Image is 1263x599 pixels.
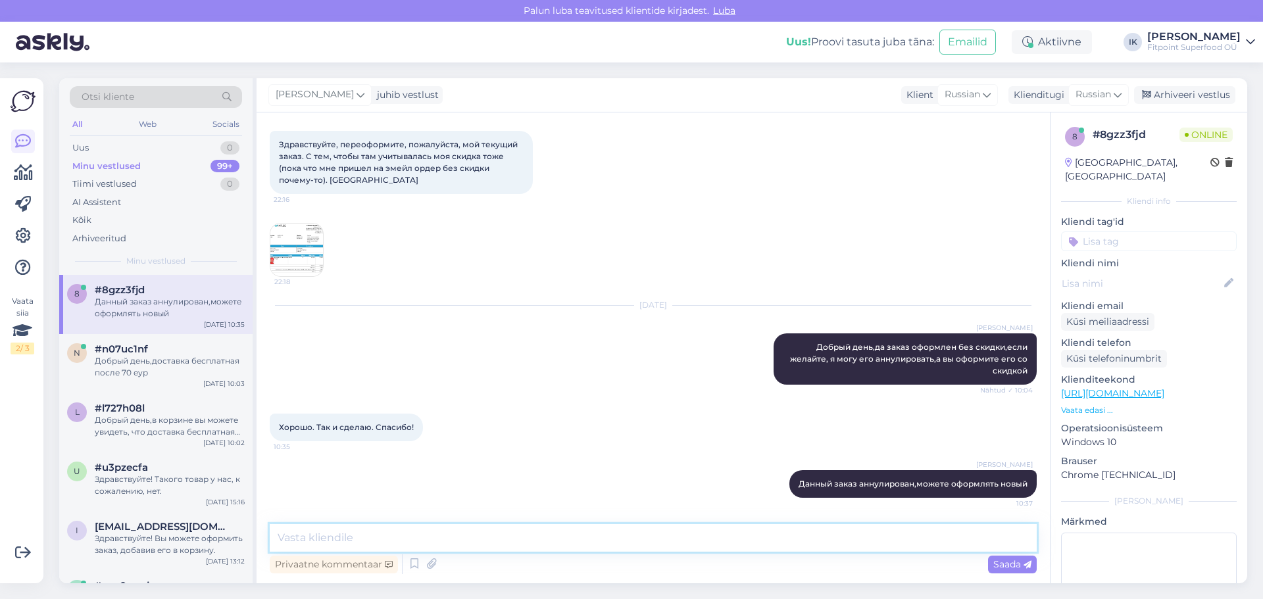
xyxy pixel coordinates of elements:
p: Vaata edasi ... [1061,404,1237,416]
div: Kliendi info [1061,195,1237,207]
span: #u3pzecfa [95,462,148,473]
span: 22:18 [274,277,324,287]
span: #l727h08l [95,402,145,414]
span: Russian [945,87,980,102]
span: 22:16 [274,195,323,204]
span: 10:35 [274,442,323,452]
p: Kliendi nimi [1061,256,1237,270]
div: Arhiveeri vestlus [1134,86,1235,104]
p: Klienditeekond [1061,373,1237,387]
div: Klient [901,88,933,102]
p: Windows 10 [1061,435,1237,449]
div: 0 [220,178,239,191]
span: l [75,407,80,417]
b: Uus! [786,36,811,48]
div: [DATE] [270,299,1037,311]
div: IK [1124,33,1142,51]
div: [PERSON_NAME] [1061,495,1237,507]
span: Добрый день,да заказ оформлен без скидки,если желайте, я могу его аннулировать,а вы оформите его ... [790,342,1029,375]
div: Socials [210,116,242,133]
span: 8 [74,289,80,299]
span: #vcy0cswj [95,580,149,592]
div: Proovi tasuta juba täna: [786,34,934,50]
p: Kliendi telefon [1061,336,1237,350]
button: Emailid [939,30,996,55]
span: 8 [1072,132,1077,141]
span: [PERSON_NAME] [976,460,1033,469]
div: Küsi meiliaadressi [1061,313,1154,331]
div: 0 [220,141,239,155]
div: [DATE] 15:16 [206,497,245,507]
div: Uus [72,141,89,155]
input: Lisa nimi [1062,276,1222,291]
div: # 8gzz3fjd [1093,127,1179,143]
div: Данный заказ аннулирован,можете оформлять новый [95,296,245,320]
div: [PERSON_NAME] [1147,32,1241,42]
span: irena362@inbox.lv [95,521,232,533]
div: Klienditugi [1008,88,1064,102]
span: #n07uc1nf [95,343,148,355]
div: Добрый день,в корзине вы можете увидеть, что доставка бесплатная после 70 еур [95,414,245,438]
div: Minu vestlused [72,160,141,173]
span: Nähtud ✓ 10:04 [980,385,1033,395]
div: Tiimi vestlused [72,178,137,191]
span: Russian [1076,87,1111,102]
div: [DATE] 10:03 [203,379,245,389]
div: juhib vestlust [372,88,439,102]
p: Kliendi tag'id [1061,215,1237,229]
div: [DATE] 10:35 [204,320,245,329]
span: Luba [709,5,739,16]
span: [PERSON_NAME] [276,87,354,102]
span: i [76,525,78,535]
span: Otsi kliente [82,90,134,104]
img: Askly Logo [11,89,36,114]
div: Добрый день,доставка бесплатная после 70 еур [95,355,245,379]
div: Здравствуйте! Такого товар у нас, к сожалению, нет. [95,473,245,497]
div: Fitpoint Superfood OÜ [1147,42,1241,53]
p: Kliendi email [1061,299,1237,313]
div: Privaatne kommentaar [270,556,398,573]
div: 99+ [210,160,239,173]
span: Online [1179,128,1233,142]
div: [DATE] 13:12 [206,556,245,566]
div: All [70,116,85,133]
p: Brauser [1061,454,1237,468]
a: [PERSON_NAME]Fitpoint Superfood OÜ [1147,32,1255,53]
div: Kõik [72,214,91,227]
div: Arhiveeritud [72,232,126,245]
div: 2 / 3 [11,343,34,354]
span: Здравствуйте, переоформите, пожалуйста, мой текущий заказ. С тем, чтобы там учитывалась моя скидк... [279,139,520,185]
span: Хорошо. Так и сделаю. Спасибо! [279,422,414,432]
span: n [74,348,80,358]
span: Saada [993,558,1031,570]
div: Küsi telefoninumbrit [1061,350,1167,368]
div: Здравствуйте! Вы можете оформить заказ, добавив его в корзину. [95,533,245,556]
img: Attachment [270,224,323,276]
span: Minu vestlused [126,255,186,267]
p: Operatsioonisüsteem [1061,421,1237,435]
span: [PERSON_NAME] [976,323,1033,333]
div: [GEOGRAPHIC_DATA], [GEOGRAPHIC_DATA] [1065,156,1210,183]
span: Данный заказ аннулирован,можете оформлять новый [799,479,1028,489]
span: #8gzz3fjd [95,284,145,296]
span: 10:37 [983,498,1033,508]
span: u [74,466,80,476]
div: [DATE] 10:02 [203,438,245,448]
div: Web [136,116,159,133]
div: Vaata siia [11,295,34,354]
a: [URL][DOMAIN_NAME] [1061,387,1164,399]
div: Aktiivne [1012,30,1092,54]
p: Märkmed [1061,515,1237,529]
div: AI Assistent [72,196,121,209]
p: Chrome [TECHNICAL_ID] [1061,468,1237,482]
input: Lisa tag [1061,231,1237,251]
